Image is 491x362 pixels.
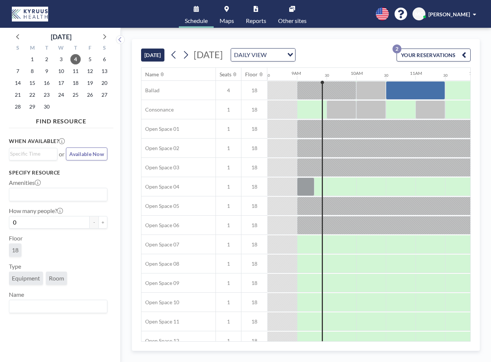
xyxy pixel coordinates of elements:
[54,44,69,53] div: W
[216,203,241,209] span: 1
[410,70,422,76] div: 11AM
[269,50,283,60] input: Search for option
[384,73,388,78] div: 30
[325,73,329,78] div: 30
[241,338,267,344] span: 18
[56,78,66,88] span: Wednesday, September 17, 2025
[216,318,241,325] span: 1
[216,338,241,344] span: 1
[83,44,97,53] div: F
[99,54,110,64] span: Saturday, September 6, 2025
[265,73,270,78] div: 30
[41,90,52,100] span: Tuesday, September 23, 2025
[9,291,24,298] label: Name
[9,300,107,313] div: Search for option
[415,11,423,17] span: MC
[59,150,64,158] span: or
[141,260,179,267] span: Open Space 08
[25,44,40,53] div: M
[220,18,234,24] span: Maps
[9,148,57,159] div: Search for option
[27,66,37,76] span: Monday, September 8, 2025
[27,54,37,64] span: Monday, September 1, 2025
[10,190,103,199] input: Search for option
[443,73,448,78] div: 30
[66,147,107,160] button: Available Now
[469,70,481,76] div: 12PM
[51,31,71,42] div: [DATE]
[141,106,174,113] span: Consonance
[27,78,37,88] span: Monday, September 15, 2025
[12,246,19,254] span: 18
[185,18,208,24] span: Schedule
[13,102,23,112] span: Sunday, September 28, 2025
[85,90,95,100] span: Friday, September 26, 2025
[11,44,25,53] div: S
[241,299,267,306] span: 18
[12,7,48,21] img: organization-logo
[9,235,23,242] label: Floor
[85,66,95,76] span: Friday, September 12, 2025
[241,318,267,325] span: 18
[98,216,107,229] button: +
[70,90,81,100] span: Thursday, September 25, 2025
[9,169,107,176] h3: Specify resource
[241,241,267,248] span: 18
[85,78,95,88] span: Friday, September 19, 2025
[40,44,54,53] div: T
[141,222,179,229] span: Open Space 06
[90,216,98,229] button: -
[278,18,307,24] span: Other sites
[216,299,241,306] span: 1
[216,164,241,171] span: 1
[141,241,179,248] span: Open Space 07
[351,70,363,76] div: 10AM
[216,145,241,152] span: 1
[9,179,41,186] label: Amenities
[397,49,471,62] button: YOUR RESERVATIONS2
[141,318,179,325] span: Open Space 11
[141,87,160,94] span: Ballad
[141,203,179,209] span: Open Space 05
[141,126,179,132] span: Open Space 01
[241,145,267,152] span: 18
[41,66,52,76] span: Tuesday, September 9, 2025
[56,90,66,100] span: Wednesday, September 24, 2025
[216,183,241,190] span: 1
[13,90,23,100] span: Sunday, September 21, 2025
[9,188,107,201] div: Search for option
[241,222,267,229] span: 18
[428,11,470,17] span: [PERSON_NAME]
[70,54,81,64] span: Thursday, September 4, 2025
[141,164,179,171] span: Open Space 03
[246,18,266,24] span: Reports
[10,150,53,158] input: Search for option
[41,54,52,64] span: Tuesday, September 2, 2025
[68,44,83,53] div: T
[241,164,267,171] span: 18
[27,90,37,100] span: Monday, September 22, 2025
[216,260,241,267] span: 1
[241,260,267,267] span: 18
[27,102,37,112] span: Monday, September 29, 2025
[216,241,241,248] span: 1
[245,71,258,78] div: Floor
[216,222,241,229] span: 1
[216,280,241,286] span: 1
[141,183,179,190] span: Open Space 04
[85,54,95,64] span: Friday, September 5, 2025
[194,49,223,60] span: [DATE]
[9,207,63,215] label: How many people?
[99,66,110,76] span: Saturday, September 13, 2025
[241,280,267,286] span: 18
[70,66,81,76] span: Thursday, September 11, 2025
[233,50,268,60] span: DAILY VIEW
[220,71,231,78] div: Seats
[241,87,267,94] span: 18
[99,90,110,100] span: Saturday, September 27, 2025
[291,70,301,76] div: 9AM
[241,126,267,132] span: 18
[69,151,104,157] span: Available Now
[12,275,40,282] span: Equipment
[41,102,52,112] span: Tuesday, September 30, 2025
